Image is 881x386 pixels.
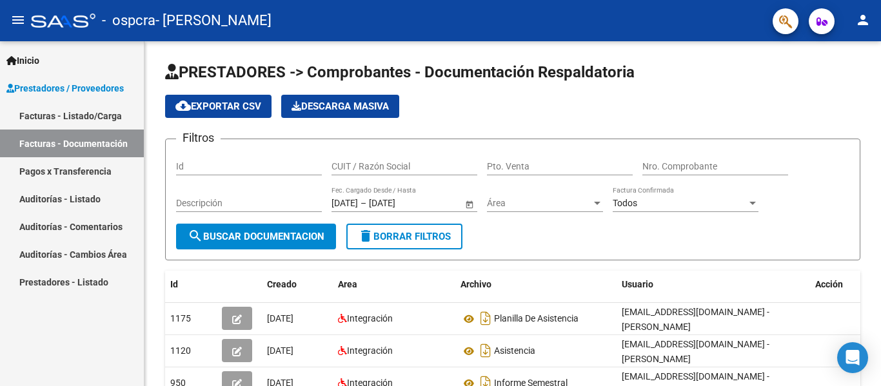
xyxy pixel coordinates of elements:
[267,279,297,289] span: Creado
[175,101,261,112] span: Exportar CSV
[361,198,366,209] span: –
[176,224,336,249] button: Buscar Documentacion
[262,271,333,298] datatable-header-cell: Creado
[617,271,810,298] datatable-header-cell: Usuario
[267,313,293,323] span: [DATE]
[175,98,191,113] mat-icon: cloud_download
[622,279,653,289] span: Usuario
[494,314,579,324] span: Planilla De Asistencia
[487,198,591,209] span: Área
[170,345,191,356] span: 1120
[6,53,39,68] span: Inicio
[333,271,455,298] datatable-header-cell: Area
[188,228,203,244] mat-icon: search
[346,224,462,249] button: Borrar Filtros
[613,198,637,208] span: Todos
[460,279,491,289] span: Archivo
[494,346,535,356] span: Asistencia
[281,95,399,118] button: Descarga Masiva
[281,95,399,118] app-download-masive: Descarga masiva de comprobantes (adjuntos)
[6,81,124,95] span: Prestadores / Proveedores
[155,6,272,35] span: - [PERSON_NAME]
[358,231,451,242] span: Borrar Filtros
[810,271,875,298] datatable-header-cell: Acción
[477,340,494,361] i: Descargar documento
[347,345,393,356] span: Integración
[455,271,617,298] datatable-header-cell: Archivo
[292,101,389,112] span: Descarga Masiva
[170,279,178,289] span: Id
[815,279,843,289] span: Acción
[338,279,357,289] span: Area
[267,345,293,356] span: [DATE]
[855,12,871,28] mat-icon: person
[165,271,217,298] datatable-header-cell: Id
[369,198,432,209] input: Fecha fin
[622,339,769,364] span: [EMAIL_ADDRESS][DOMAIN_NAME] - [PERSON_NAME]
[837,342,868,373] div: Open Intercom Messenger
[622,307,769,332] span: [EMAIL_ADDRESS][DOMAIN_NAME] - [PERSON_NAME]
[165,63,635,81] span: PRESTADORES -> Comprobantes - Documentación Respaldatoria
[477,308,494,329] i: Descargar documento
[332,198,358,209] input: Fecha inicio
[170,313,191,323] span: 1175
[176,129,221,147] h3: Filtros
[10,12,26,28] mat-icon: menu
[188,231,324,242] span: Buscar Documentacion
[102,6,155,35] span: - ospcra
[358,228,373,244] mat-icon: delete
[165,95,272,118] button: Exportar CSV
[347,313,393,323] span: Integración
[462,197,476,211] button: Open calendar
